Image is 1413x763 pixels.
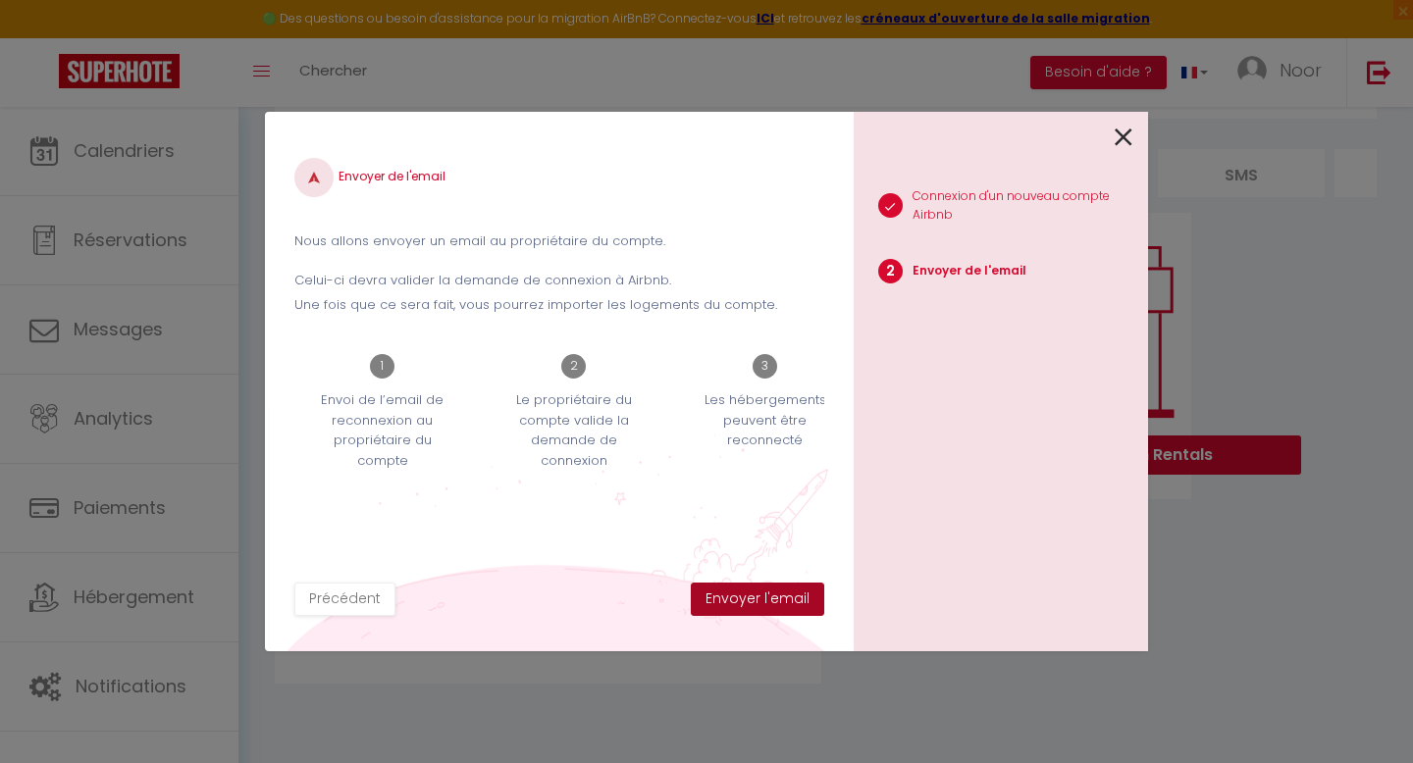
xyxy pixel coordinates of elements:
p: Envoyer de l'email [913,262,1026,280]
p: Celui-ci devra valider la demande de connexion à Airbnb. [294,271,824,290]
button: Ouvrir le widget de chat LiveChat [16,8,75,67]
p: Les hébergements peuvent être reconnecté [690,390,841,450]
button: Envoyer l'email [691,583,824,616]
p: Connexion d'un nouveau compte Airbnb [913,187,1149,225]
h4: Envoyer de l'email [294,158,824,197]
button: Précédent [294,583,395,616]
span: 3 [753,354,777,379]
span: 2 [561,354,586,379]
p: Le propriétaire du compte valide la demande de connexion [498,390,650,471]
span: 1 [370,354,394,379]
p: Une fois que ce sera fait, vous pourrez importer les logements du compte. [294,295,824,315]
p: Envoi de l’email de reconnexion au propriétaire du compte [307,390,458,471]
span: 2 [878,259,903,283]
p: Nous allons envoyer un email au propriétaire du compte. [294,231,824,251]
